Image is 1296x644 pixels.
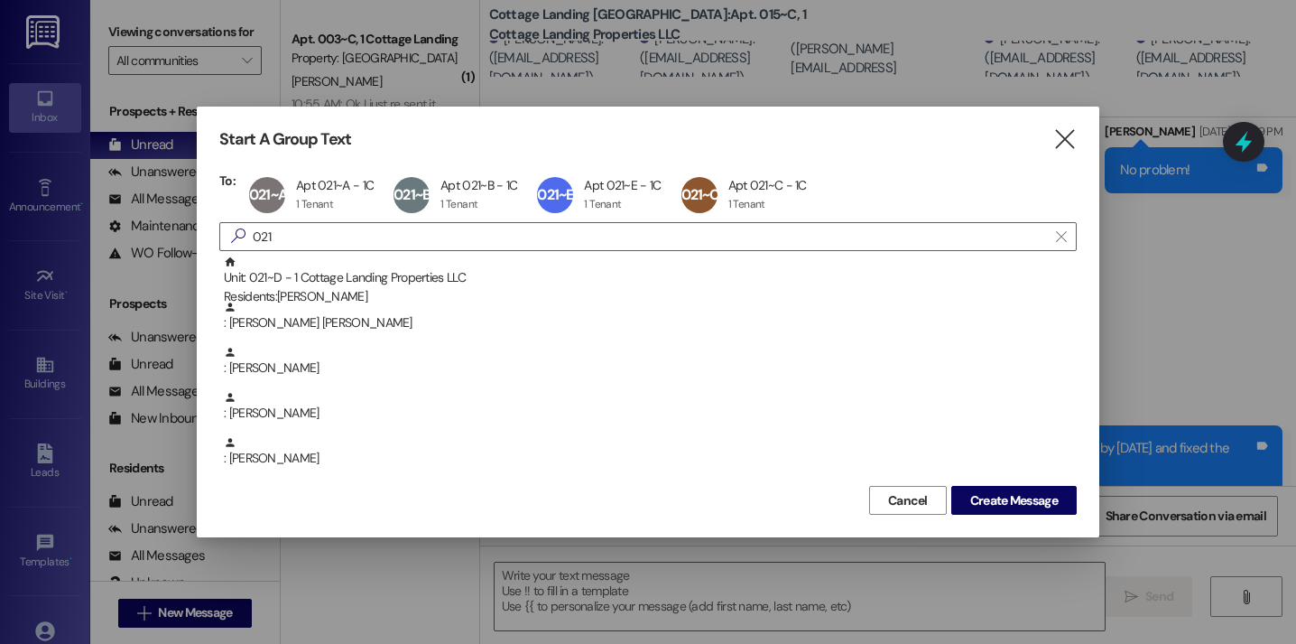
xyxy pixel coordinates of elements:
div: Apt 021~C - 1C [728,177,807,193]
input: Search for any contact or apartment [253,224,1047,249]
span: 021~A [249,185,287,204]
div: : [PERSON_NAME] [PERSON_NAME] [224,301,1077,332]
span: 021~C [681,185,720,204]
div: : [PERSON_NAME] [219,346,1077,391]
div: 1 Tenant [584,197,621,211]
div: Apt 021~E - 1C [584,177,661,193]
i:  [1056,229,1066,244]
i:  [1052,130,1077,149]
button: Cancel [869,486,947,515]
span: Cancel [888,491,928,510]
div: : [PERSON_NAME] [219,391,1077,436]
div: Unit: 021~D - 1 Cottage Landing Properties LLC [224,256,1077,307]
div: : [PERSON_NAME] [224,346,1077,378]
span: Create Message [970,491,1058,510]
div: Residents: [PERSON_NAME] [224,287,1077,306]
button: Clear text [1047,223,1076,250]
div: : [PERSON_NAME] [224,391,1077,423]
div: : [PERSON_NAME] [PERSON_NAME] [219,301,1077,346]
button: Create Message [951,486,1077,515]
span: 021~E [537,185,573,204]
div: : [PERSON_NAME] [219,436,1077,481]
div: Apt 021~B - 1C [440,177,517,193]
span: 021~B [393,185,430,204]
div: 1 Tenant [440,197,477,211]
div: 1 Tenant [296,197,333,211]
h3: Start A Group Text [219,129,351,150]
div: : [PERSON_NAME] [224,436,1077,468]
div: 1 Tenant [728,197,765,211]
h3: To: [219,173,236,189]
i:  [224,227,253,246]
div: Apt 021~A - 1C [296,177,374,193]
div: Unit: 021~D - 1 Cottage Landing Properties LLCResidents:[PERSON_NAME] [219,256,1077,301]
